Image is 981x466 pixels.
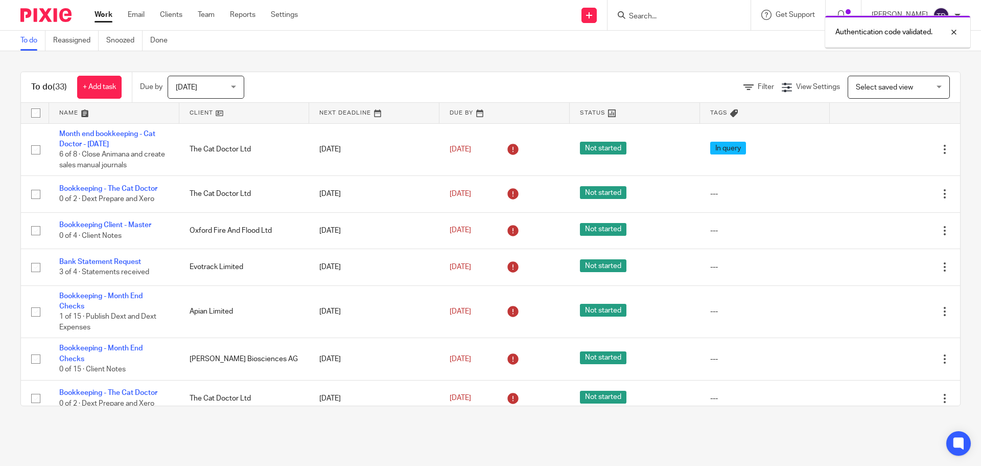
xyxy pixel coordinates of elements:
td: [DATE] [309,176,439,212]
a: Bookkeeping Client - Master [59,221,151,229]
td: The Cat Doctor Ltd [179,123,310,176]
span: (33) [53,83,67,91]
a: Snoozed [106,31,143,51]
a: Reassigned [53,31,99,51]
span: Not started [580,223,626,236]
span: 0 of 15 · Client Notes [59,366,126,373]
td: [DATE] [309,249,439,285]
span: Not started [580,304,626,317]
a: Clients [160,10,182,20]
a: Bank Statement Request [59,258,141,265]
span: [DATE] [450,263,471,271]
span: Not started [580,259,626,272]
span: Select saved view [856,84,913,91]
td: Evotrack Limited [179,249,310,285]
span: 3 of 4 · Statements received [59,269,149,276]
a: Email [128,10,145,20]
span: [DATE] [450,190,471,197]
span: [DATE] [176,84,197,91]
span: 6 of 8 · Close Animana and create sales manual journals [59,151,165,169]
h1: To do [31,82,67,93]
span: Tags [710,110,728,116]
td: [DATE] [309,123,439,176]
span: 0 of 2 · Dext Prepare and Xero [59,400,154,407]
div: --- [710,393,820,404]
span: [DATE] [450,146,471,153]
td: The Cat Doctor Ltd [179,176,310,212]
a: Done [150,31,175,51]
span: [DATE] [450,308,471,315]
p: Authentication code validated. [835,27,932,37]
span: Filter [758,83,774,91]
span: 0 of 2 · Dext Prepare and Xero [59,196,154,203]
p: Due by [140,82,162,92]
td: Apian Limited [179,285,310,338]
span: 0 of 4 · Client Notes [59,232,122,239]
span: In query [710,142,746,154]
div: --- [710,189,820,199]
a: Settings [271,10,298,20]
span: [DATE] [450,395,471,402]
td: Oxford Fire And Flood Ltd [179,212,310,249]
a: Reports [230,10,255,20]
td: [DATE] [309,380,439,416]
td: [DATE] [309,212,439,249]
span: Not started [580,186,626,199]
span: [DATE] [450,227,471,234]
td: [PERSON_NAME] Biosciences AG [179,338,310,380]
span: Not started [580,391,626,404]
td: [DATE] [309,338,439,380]
a: Team [198,10,215,20]
span: View Settings [796,83,840,91]
span: Not started [580,142,626,154]
div: --- [710,226,820,236]
a: Month end bookkeeping - Cat Doctor - [DATE] [59,130,155,148]
span: Not started [580,351,626,364]
div: --- [710,262,820,272]
img: svg%3E [933,7,949,24]
a: To do [20,31,45,51]
a: Bookkeeping - Month End Checks [59,345,143,362]
a: + Add task [77,76,122,99]
div: --- [710,354,820,364]
img: Pixie [20,8,72,22]
a: Bookkeeping - Month End Checks [59,293,143,310]
span: 1 of 15 · Publish Dext and Dext Expenses [59,313,156,331]
a: Bookkeeping - The Cat Doctor [59,185,157,192]
div: --- [710,306,820,317]
a: Work [95,10,112,20]
td: The Cat Doctor Ltd [179,380,310,416]
span: [DATE] [450,356,471,363]
a: Bookkeeping - The Cat Doctor [59,389,157,396]
td: [DATE] [309,285,439,338]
